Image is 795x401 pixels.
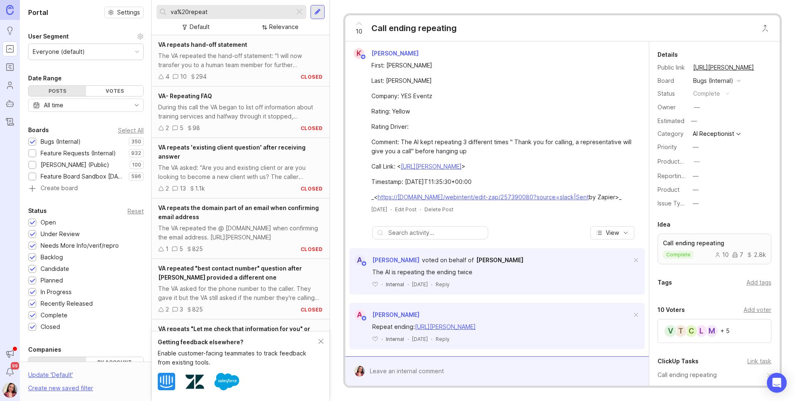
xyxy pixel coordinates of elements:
div: Public link [658,63,687,72]
img: Salesforce logo [214,369,239,394]
div: voted on behalf of [422,256,474,265]
a: VA repeats the domain part of an email when confirming email addressThe VA repeated the @ [DOMAIN... [152,198,330,259]
img: Zendesk logo [185,372,204,391]
button: Settings [104,7,144,18]
div: — [694,103,700,112]
div: · [381,281,383,288]
span: [PERSON_NAME] [476,256,523,263]
div: Select All [118,128,144,133]
div: T [674,324,687,338]
div: · [420,206,421,213]
label: ProductboardID [658,158,701,165]
div: · [407,336,409,343]
div: K [354,48,364,59]
div: 1.1k [195,184,205,193]
img: Zuleica Garcia [2,383,17,398]
span: [PERSON_NAME] [372,311,419,318]
button: Announcements [2,346,17,361]
label: Priority [658,143,677,150]
time: [DATE] [371,206,387,213]
div: 825 [192,244,203,254]
div: Comment: The AI kept repeating 3 different times " Thank you for calling, a representative will g... [371,138,632,156]
label: By account owner [86,357,144,374]
div: Update ' Default ' [28,370,73,384]
div: Timestamp: [DATE]T11:35:30+00:00 [371,177,632,186]
div: First: [PERSON_NAME] [371,61,632,70]
span: 99 [11,362,19,370]
div: 10 [180,72,187,81]
label: Product [658,186,679,193]
div: Owner [658,103,687,112]
div: Bugs (Internal) [693,76,733,85]
div: closed [301,306,323,313]
div: Backlog [41,253,63,262]
div: Internal [386,336,404,343]
div: complete [693,89,720,98]
div: Under Review [41,229,79,239]
p: 596 [131,173,141,180]
a: [URL][PERSON_NAME] [691,62,756,73]
div: 5 [179,244,183,254]
button: ProductboardID [691,156,702,167]
div: Needs More Info/verif/repro [41,241,119,250]
div: Planned [41,276,63,285]
h1: Portal [28,7,48,17]
span: [PERSON_NAME] [371,50,419,57]
div: Feature Board Sandbox [DATE] [41,172,125,181]
div: closed [301,246,323,253]
button: Notifications [2,365,17,379]
div: AI Receptionist [693,131,734,137]
div: 825 [192,305,203,314]
div: 7 [732,252,743,258]
a: [URL][PERSON_NAME] [401,163,462,170]
div: Call Link: < > [371,162,632,171]
div: — [689,116,699,126]
div: Rating: Yellow [371,107,632,116]
img: Canny Home [6,5,14,14]
div: M [705,324,718,338]
img: member badge [361,261,367,267]
div: closed [301,185,323,192]
div: Tags [658,278,672,287]
div: — [694,157,700,166]
div: Add voter [744,305,771,314]
div: 4 [166,72,169,81]
div: Companies [28,345,61,355]
input: Search... [171,7,291,17]
span: VA- Repeating FAQ [158,92,212,99]
div: Edit Post [395,206,417,213]
a: Autopilot [2,96,17,111]
div: Bugs (Internal) [41,137,81,146]
div: All time [44,101,63,110]
div: Rating Driver: [371,122,632,131]
div: Closed [41,322,60,331]
a: Ideas [2,23,17,38]
div: 3 [180,305,183,314]
div: 98 [193,123,200,133]
div: — [693,172,699,181]
div: Everyone (default) [33,47,85,56]
div: 10 Voters [658,305,685,315]
div: Repeat ending: [372,322,631,331]
div: + 5 [720,328,730,334]
div: Add tags [747,278,771,287]
label: Reporting Team [658,172,702,179]
span: [PERSON_NAME] [372,256,419,263]
div: In Progress [41,287,72,297]
div: C [684,324,698,338]
a: A[PERSON_NAME] [349,255,419,266]
p: 100 [132,162,141,168]
div: Votes [86,86,144,96]
div: Getting feedback elsewhere? [158,338,318,347]
div: The VA repeated the @ [DOMAIN_NAME] when confirming the email address. [URL][PERSON_NAME] [158,224,323,242]
div: Estimated [658,118,684,124]
div: Relevance [269,22,299,31]
div: Last: [PERSON_NAME] [371,76,632,85]
img: member badge [361,315,367,321]
div: Idea [658,220,670,229]
label: By name [29,357,86,374]
div: Feature Requests (Internal) [41,149,116,158]
a: [URL][PERSON_NAME] [415,323,476,330]
div: The VA asked: "Are you and existing client or are you looking to become a new client with us? The... [158,163,323,181]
